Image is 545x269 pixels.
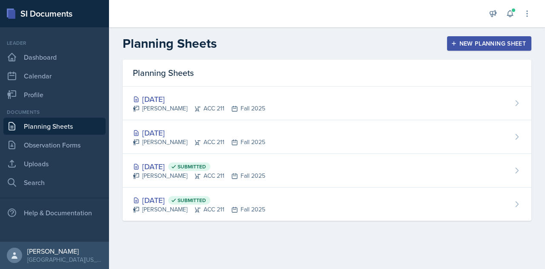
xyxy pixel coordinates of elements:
div: [DATE] [133,127,265,139]
a: [DATE] Submitted [PERSON_NAME]ACC 211Fall 2025 [123,188,531,221]
a: [DATE] Submitted [PERSON_NAME]ACC 211Fall 2025 [123,154,531,188]
div: [DATE] [133,93,265,105]
button: New Planning Sheet [447,36,531,51]
div: [PERSON_NAME] ACC 211 Fall 2025 [133,171,265,180]
a: Planning Sheets [3,118,106,135]
h2: Planning Sheets [123,36,217,51]
a: Calendar [3,67,106,84]
a: [DATE] [PERSON_NAME]ACC 211Fall 2025 [123,120,531,154]
div: [DATE] [133,194,265,206]
a: Dashboard [3,49,106,66]
span: Submitted [178,197,206,204]
div: [PERSON_NAME] ACC 211 Fall 2025 [133,138,265,147]
div: Help & Documentation [3,204,106,221]
a: Search [3,174,106,191]
a: Uploads [3,155,106,172]
div: [GEOGRAPHIC_DATA][US_STATE] in [GEOGRAPHIC_DATA] [27,255,102,264]
div: [DATE] [133,161,265,172]
div: Leader [3,39,106,47]
span: Submitted [178,163,206,170]
div: [PERSON_NAME] ACC 211 Fall 2025 [133,205,265,214]
a: Observation Forms [3,136,106,153]
div: Documents [3,108,106,116]
div: [PERSON_NAME] [27,247,102,255]
div: [PERSON_NAME] ACC 211 Fall 2025 [133,104,265,113]
div: Planning Sheets [123,60,531,87]
a: [DATE] [PERSON_NAME]ACC 211Fall 2025 [123,87,531,120]
div: New Planning Sheet [453,40,526,47]
a: Profile [3,86,106,103]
